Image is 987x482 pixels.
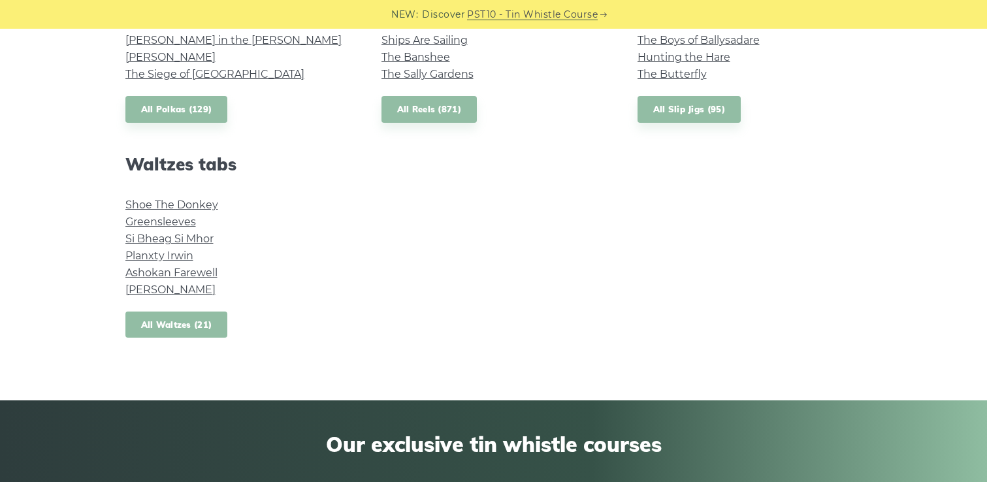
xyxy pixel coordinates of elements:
[381,51,450,63] a: The Banshee
[638,96,741,123] a: All Slip Jigs (95)
[125,34,342,46] a: [PERSON_NAME] in the [PERSON_NAME]
[125,233,214,245] a: Si­ Bheag Si­ Mhor
[125,17,249,29] a: Britches Full of Stitches
[638,51,730,63] a: Hunting the Hare
[467,7,598,22] a: PST10 - Tin Whistle Course
[638,34,760,46] a: The Boys of Ballysadare
[422,7,465,22] span: Discover
[125,249,193,262] a: Planxty Irwin
[381,17,482,29] a: The Sailor’s Bonnet
[125,51,216,63] a: [PERSON_NAME]
[638,68,707,80] a: The Butterfly
[125,154,350,174] h2: Waltzes tabs
[125,432,862,457] span: Our exclusive tin whistle courses
[125,96,228,123] a: All Polkas (129)
[381,34,468,46] a: Ships Are Sailing
[125,266,218,279] a: Ashokan Farewell
[125,199,218,211] a: Shoe The Donkey
[125,283,216,296] a: [PERSON_NAME]
[125,312,228,338] a: All Waltzes (21)
[125,68,304,80] a: The Siege of [GEOGRAPHIC_DATA]
[381,68,474,80] a: The Sally Gardens
[638,17,770,29] a: The Humours of Whiskey
[125,216,196,228] a: Greensleeves
[391,7,418,22] span: NEW:
[381,96,477,123] a: All Reels (871)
